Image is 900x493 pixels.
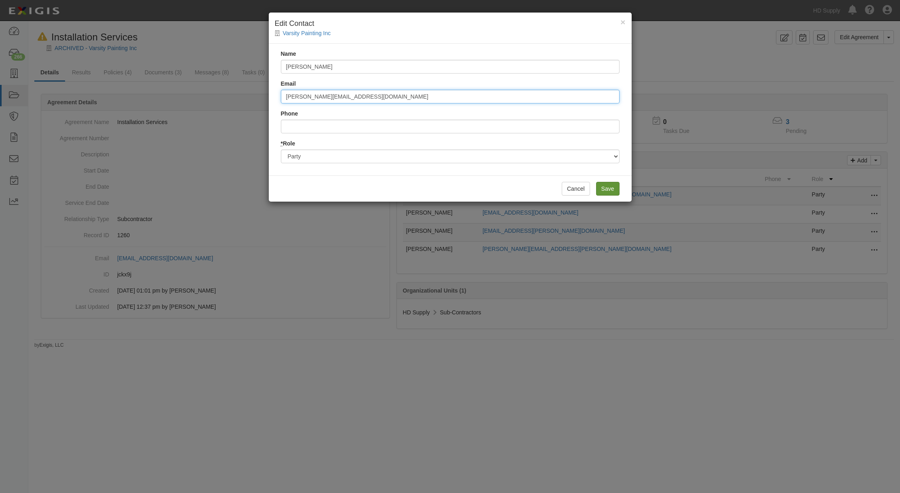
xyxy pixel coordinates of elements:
button: Close [620,18,625,26]
span: × [620,17,625,27]
label: Email [281,80,296,88]
input: Save [596,182,620,196]
label: Role [281,139,295,147]
button: Cancel [562,182,590,196]
abbr: required [281,140,283,147]
label: Phone [281,110,298,118]
a: Varsity Painting Inc [283,30,331,36]
h4: Edit Contact [275,19,626,29]
label: Name [281,50,296,58]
